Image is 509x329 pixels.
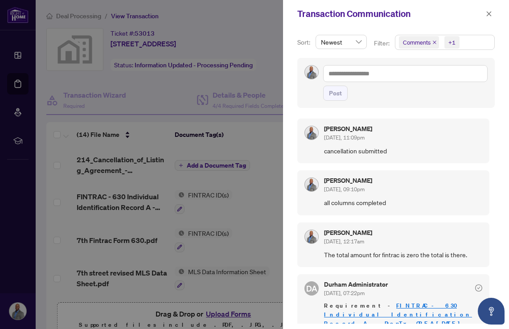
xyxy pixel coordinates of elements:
img: Profile Icon [305,230,318,243]
img: Profile Icon [305,66,318,79]
p: Filter: [374,38,391,48]
span: DA [306,282,317,295]
span: [DATE], 11:09pm [324,134,365,141]
span: The total amount for fintrac is zero the total is there. [324,250,482,260]
span: all columns completed [324,197,482,208]
span: [DATE], 09:10pm [324,186,365,193]
h5: [PERSON_NAME] [324,177,372,184]
button: Post [323,86,348,101]
span: [DATE], 12:17am [324,238,364,245]
h5: Durham Administrator [324,281,388,288]
div: +1 [448,38,456,47]
p: Sort: [297,37,312,47]
img: Profile Icon [305,178,318,191]
span: close [432,40,437,45]
img: Profile Icon [305,126,318,140]
span: check-circle [475,284,482,292]
span: Comments [399,36,439,49]
span: Comments [403,38,431,47]
span: cancellation submitted [324,146,482,156]
div: Transaction Communication [297,7,483,21]
span: Newest [321,35,361,49]
h5: [PERSON_NAME] [324,126,372,132]
h5: [PERSON_NAME] [324,230,372,236]
button: Open asap [478,298,505,325]
span: close [486,11,492,17]
span: [DATE], 07:22pm [324,290,365,296]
